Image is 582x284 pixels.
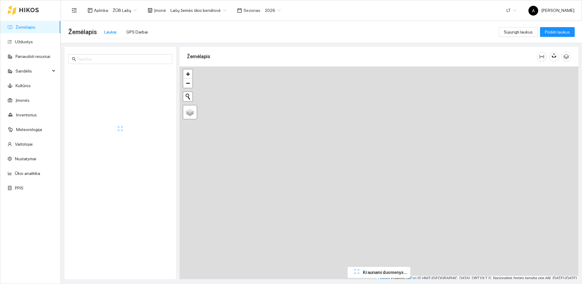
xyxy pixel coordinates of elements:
[504,29,533,35] span: Sujungti laukus
[410,276,417,280] a: Esri
[265,6,281,15] span: 2026
[126,29,148,35] div: GPS Darbai
[545,29,570,35] span: Pridėti laukus
[16,25,35,30] a: Žemėlapis
[154,7,167,14] span: Įmonė :
[104,29,117,35] div: Laukai
[72,57,76,61] span: search
[187,48,537,65] div: Žemėlapis
[15,39,33,44] a: Užduotys
[16,112,37,117] a: Inventorius
[237,8,242,13] span: calendar
[507,6,516,15] span: LT
[16,83,31,88] a: Kultūros
[186,79,190,87] span: −
[170,6,226,15] span: Lašų žemės ūkio bendrovė
[16,54,50,59] a: Panaudoti resursai
[537,52,547,62] button: column-width
[363,269,407,276] span: Kraunami duomenys...
[377,276,578,281] div: | Powered by © HNIT-[GEOGRAPHIC_DATA]; ORT10LT ©, Nacionalinė žemės tarnyba prie AM, [DATE]-[DATE]
[183,105,197,119] a: Layers
[183,69,192,79] a: Zoom in
[537,54,546,59] span: column-width
[540,27,575,37] button: Pridėti laukus
[16,98,30,103] a: Įmonės
[77,56,169,62] input: Paieška
[183,92,192,101] button: Initiate a new search
[16,127,42,132] a: Meteorologija
[113,6,137,15] span: ŽŪB Lašų
[15,186,23,190] a: PPIS
[540,30,575,34] a: Pridėti laukus
[72,8,77,13] span: menu-fold
[94,7,109,14] span: Aplinka :
[499,30,538,34] a: Sujungti laukus
[183,79,192,88] a: Zoom out
[528,8,574,13] span: [PERSON_NAME]
[88,8,93,13] span: layout
[532,6,535,16] span: A
[68,27,97,37] span: Žemėlapis
[16,65,50,77] span: Sandėlis
[378,276,389,280] a: Leaflet
[186,70,190,78] span: +
[418,276,419,280] span: |
[68,4,80,16] button: menu-fold
[15,171,40,176] a: Ūkio analitika
[15,156,36,161] a: Nustatymai
[244,7,261,14] span: Sezonas :
[15,142,33,147] a: Vartotojai
[148,8,153,13] span: shop
[499,27,538,37] button: Sujungti laukus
